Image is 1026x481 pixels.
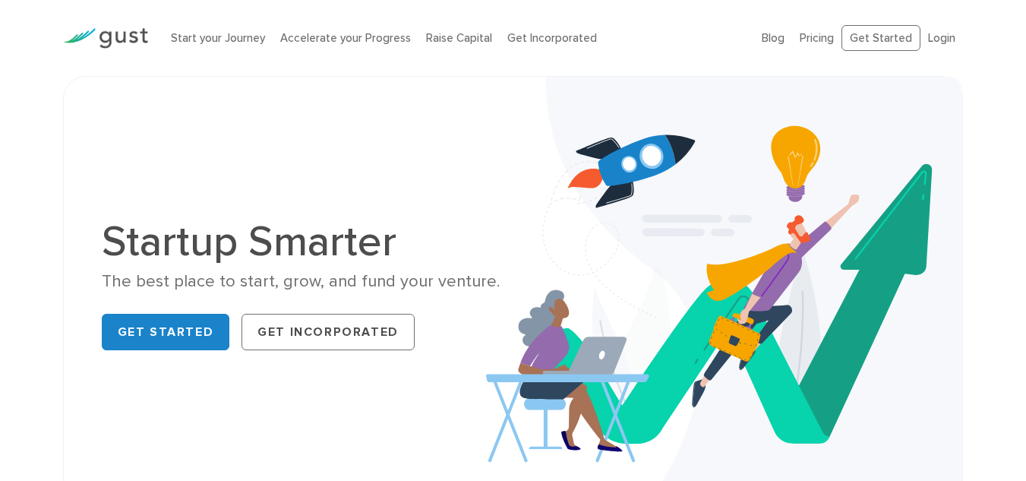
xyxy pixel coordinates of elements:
[102,271,502,293] div: The best place to start, grow, and fund your venture.
[800,31,834,45] a: Pricing
[102,220,502,263] h1: Startup Smarter
[63,28,148,49] img: Gust Logo
[242,314,415,350] a: Get Incorporated
[102,314,230,350] a: Get Started
[171,31,265,45] a: Start your Journey
[841,25,920,52] a: Get Started
[928,31,955,45] a: Login
[426,31,492,45] a: Raise Capital
[280,31,411,45] a: Accelerate your Progress
[762,31,784,45] a: Blog
[507,31,597,45] a: Get Incorporated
